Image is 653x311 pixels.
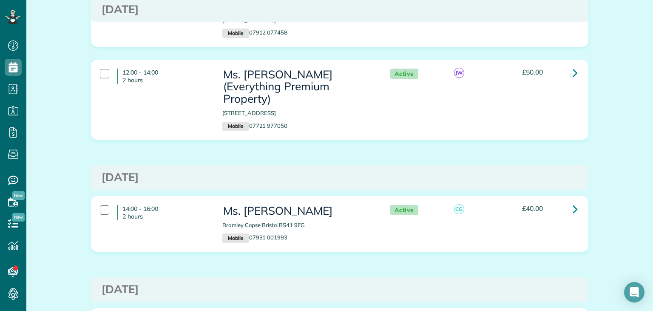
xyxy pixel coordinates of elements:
h4: 14:00 - 16:00 [117,205,210,220]
h3: Ms. [PERSON_NAME] [222,205,373,217]
a: Mobile07931 001993 [222,234,287,241]
h3: [DATE] [102,283,578,296]
span: New [12,213,25,222]
a: Mobile07721 977050 [222,122,287,129]
span: Active [390,69,418,79]
h3: [DATE] [102,3,578,16]
span: Active [390,205,418,216]
p: 2 hours [122,76,210,84]
span: £40.00 [522,204,543,213]
h3: [DATE] [102,171,578,184]
h3: Ms. [PERSON_NAME] (Everything Premium Property) [222,69,373,105]
span: CG [454,204,464,214]
p: 2 hours [122,213,210,220]
div: Open Intercom Messenger [624,282,644,302]
span: New [12,191,25,200]
small: Mobile [222,233,249,243]
small: Mobile [222,29,249,38]
span: £50.00 [522,68,543,76]
small: Mobile [222,122,249,131]
p: Bramley Copse Bristol BS41 9FG [222,221,373,229]
span: JW [454,68,464,78]
p: [STREET_ADDRESS] [222,109,373,117]
a: Mobile07912 077458 [222,29,287,36]
h4: 12:00 - 14:00 [117,69,210,84]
